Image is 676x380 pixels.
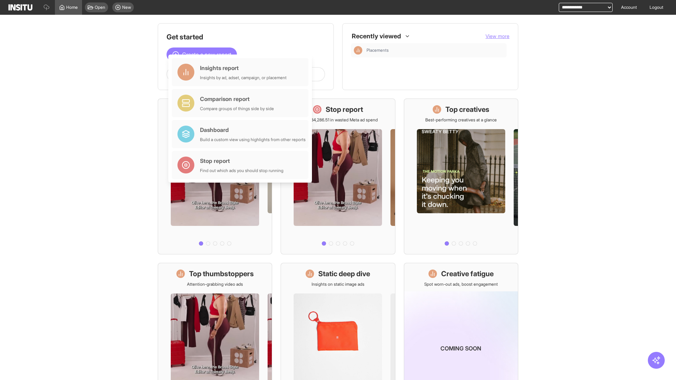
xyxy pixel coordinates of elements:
[200,75,287,81] div: Insights by ad, adset, campaign, or placement
[182,50,231,59] span: Create a new report
[200,137,306,142] div: Build a custom view using highlights from other reports
[95,5,105,10] span: Open
[167,47,237,62] button: Create a new report
[8,4,32,11] img: Logo
[200,126,306,134] div: Dashboard
[281,99,395,254] a: Stop reportSave £34,286.51 in wasted Meta ad spend
[486,33,509,40] button: View more
[486,33,509,39] span: View more
[298,117,378,123] p: Save £34,286.51 in wasted Meta ad spend
[326,104,363,114] h1: Stop report
[318,269,370,279] h1: Static deep dive
[200,64,287,72] div: Insights report
[122,5,131,10] span: New
[404,99,518,254] a: Top creativesBest-performing creatives at a glance
[445,104,489,114] h1: Top creatives
[189,269,254,279] h1: Top thumbstoppers
[312,281,364,287] p: Insights on static image ads
[367,47,504,53] span: Placements
[200,95,274,103] div: Comparison report
[200,106,274,112] div: Compare groups of things side by side
[187,281,243,287] p: Attention-grabbing video ads
[200,168,283,173] div: Find out which ads you should stop running
[167,32,325,42] h1: Get started
[367,47,389,53] span: Placements
[200,157,283,165] div: Stop report
[354,46,362,55] div: Insights
[66,5,78,10] span: Home
[425,117,497,123] p: Best-performing creatives at a glance
[158,99,272,254] a: What's live nowSee all active ads instantly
